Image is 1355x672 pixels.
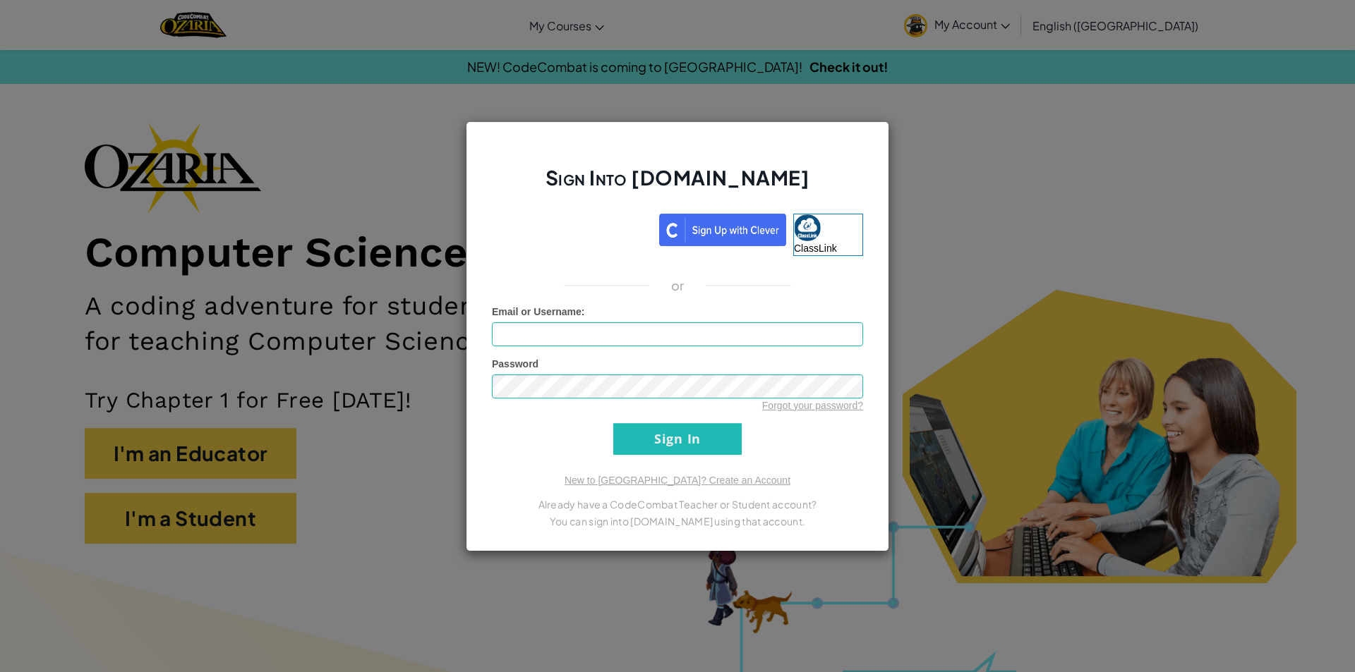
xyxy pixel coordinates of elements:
a: New to [GEOGRAPHIC_DATA]? Create an Account [565,475,790,486]
span: Password [492,358,538,369]
span: ClassLink [794,243,837,254]
label: : [492,305,585,319]
input: Sign In [613,423,742,455]
h2: Sign Into [DOMAIN_NAME] [492,164,863,205]
p: You can sign into [DOMAIN_NAME] using that account. [492,513,863,530]
span: Email or Username [492,306,582,317]
a: Forgot your password? [762,400,863,411]
p: Already have a CodeCombat Teacher or Student account? [492,496,863,513]
img: classlink-logo-small.png [794,214,821,241]
iframe: Sign in with Google Button [485,212,659,243]
img: clever_sso_button@2x.png [659,214,786,246]
p: or [671,277,685,294]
